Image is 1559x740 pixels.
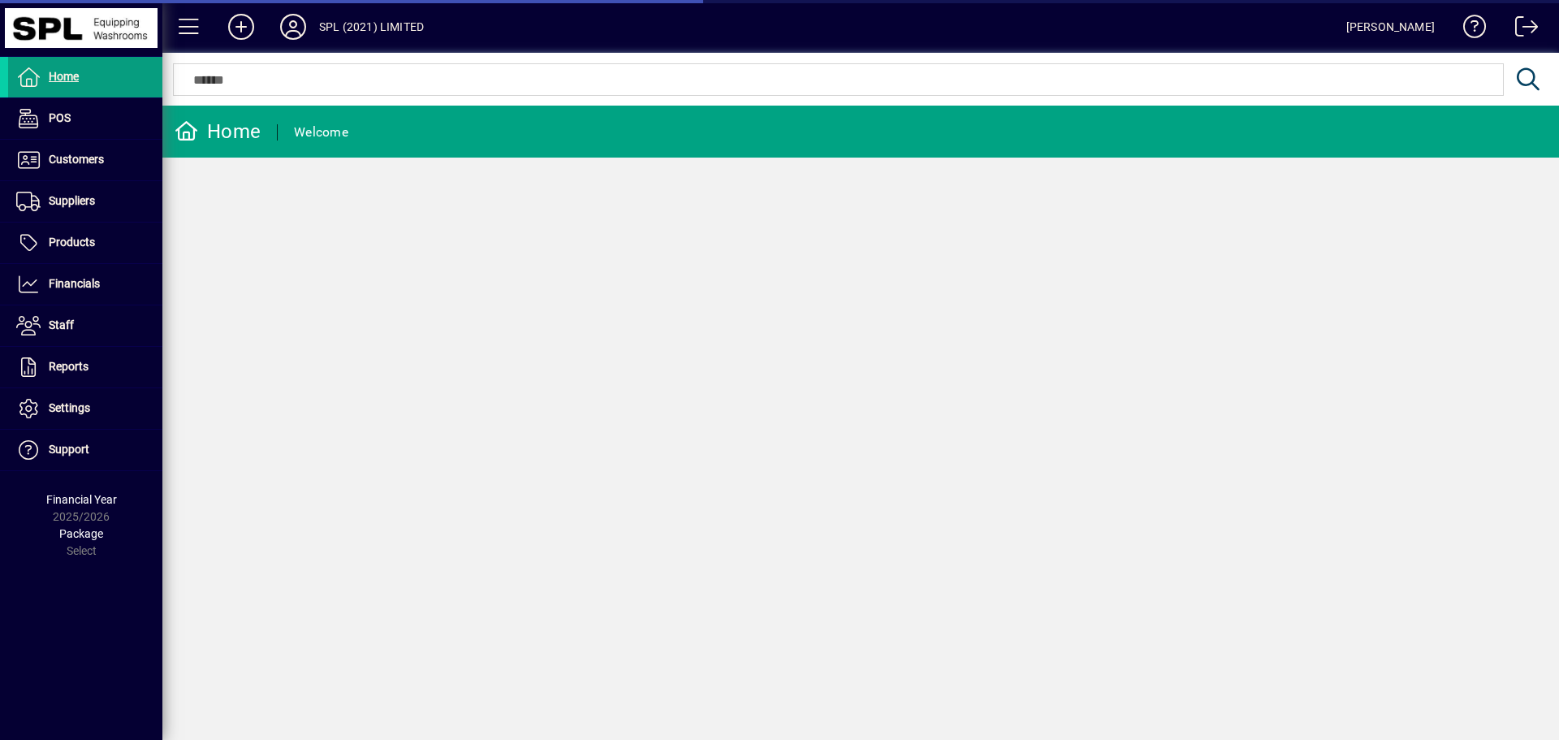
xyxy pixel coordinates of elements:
span: Financial Year [46,493,117,506]
span: POS [49,111,71,124]
span: Products [49,236,95,249]
a: Settings [8,388,162,429]
a: Products [8,223,162,263]
a: Suppliers [8,181,162,222]
a: POS [8,98,162,139]
span: Financials [49,277,100,290]
span: Staff [49,318,74,331]
div: [PERSON_NAME] [1346,14,1435,40]
span: Settings [49,401,90,414]
a: Knowledge Base [1451,3,1487,56]
span: Support [49,443,89,456]
a: Support [8,430,162,470]
a: Reports [8,347,162,387]
span: Customers [49,153,104,166]
a: Financials [8,264,162,305]
span: Suppliers [49,194,95,207]
span: Reports [49,360,89,373]
div: Welcome [294,119,348,145]
span: Package [59,527,103,540]
span: Home [49,70,79,83]
a: Customers [8,140,162,180]
div: Home [175,119,261,145]
button: Profile [267,12,319,41]
button: Add [215,12,267,41]
div: SPL (2021) LIMITED [319,14,424,40]
a: Staff [8,305,162,346]
a: Logout [1503,3,1539,56]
